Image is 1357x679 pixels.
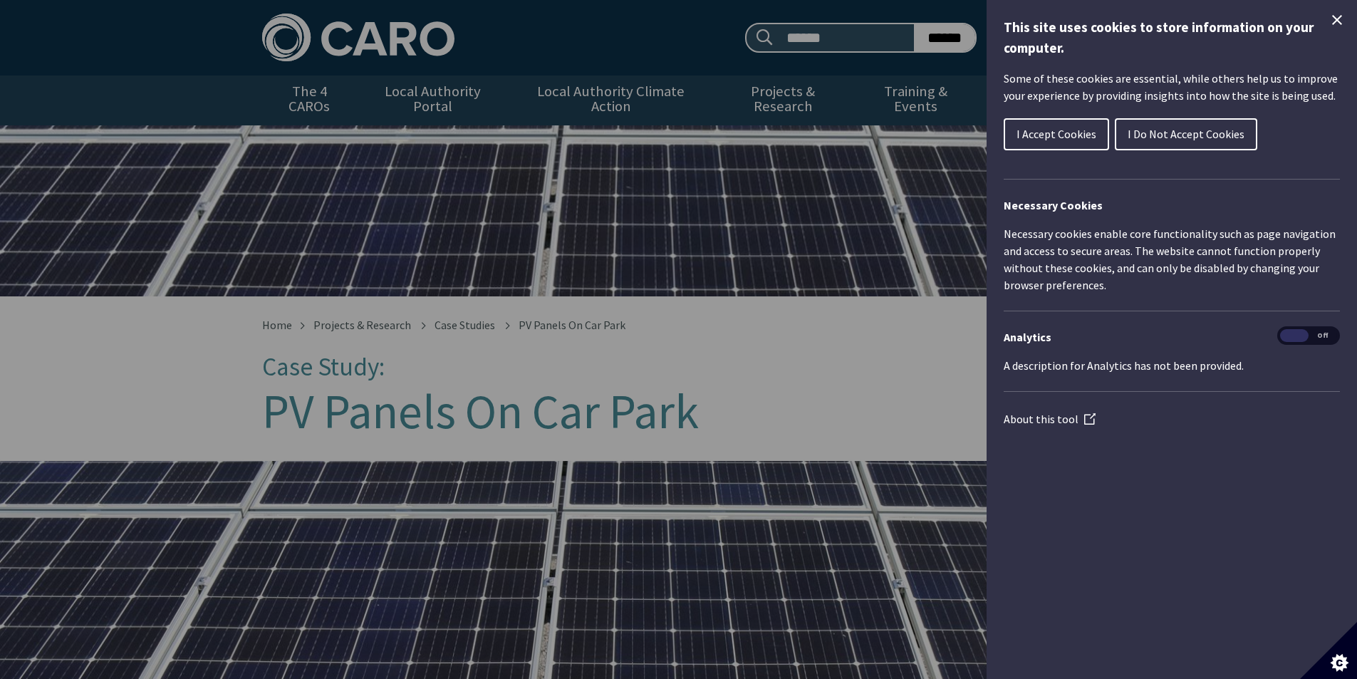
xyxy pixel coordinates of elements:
[1017,127,1096,141] span: I Accept Cookies
[1004,70,1340,104] p: Some of these cookies are essential, while others help us to improve your experience by providing...
[1004,412,1096,426] a: About this tool
[1115,118,1257,150] button: I Do Not Accept Cookies
[1004,357,1340,374] p: A description for Analytics has not been provided.
[1004,118,1109,150] button: I Accept Cookies
[1329,11,1346,28] button: Close Cookie Control
[1309,329,1337,343] span: Off
[1280,329,1309,343] span: On
[1300,622,1357,679] button: Set cookie preferences
[1004,17,1340,58] h1: This site uses cookies to store information on your computer.
[1004,197,1340,214] h2: Necessary Cookies
[1004,225,1340,294] p: Necessary cookies enable core functionality such as page navigation and access to secure areas. T...
[1004,328,1340,346] h3: Analytics
[1128,127,1244,141] span: I Do Not Accept Cookies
